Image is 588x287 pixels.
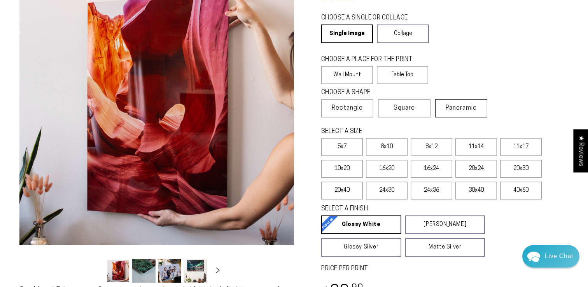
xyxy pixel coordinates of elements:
[411,160,452,178] label: 16x24
[59,204,105,208] span: We run on
[321,238,401,257] a: Glossy Silver
[455,138,497,156] label: 11x14
[321,55,421,64] legend: CHOOSE A PLACE FOR THE PRINT
[51,215,114,227] a: Leave A Message
[184,259,207,283] button: Load image 4 in gallery view
[158,259,181,283] button: Load image 3 in gallery view
[411,138,452,156] label: 8x12
[73,12,93,32] img: John
[366,138,408,156] label: 8x10
[321,215,401,234] a: Glossy White
[56,12,77,32] img: Marie J
[405,238,485,257] a: Matte Silver
[321,66,373,84] label: Wall Mount
[377,24,429,43] a: Collage
[500,138,542,156] label: 11x17
[455,182,497,199] label: 30x40
[500,182,542,199] label: 40x60
[56,39,110,44] span: Away until 11:00 AM
[366,182,408,199] label: 24x30
[446,105,477,111] span: Panoramic
[83,202,105,208] span: Re:amaze
[321,138,363,156] label: 5x7
[321,264,569,273] label: PRICE PER PRINT
[321,182,363,199] label: 20x40
[89,12,109,32] img: Helga
[321,14,422,23] legend: CHOOSE A SINGLE OR COLLAGE
[455,160,497,178] label: 20x24
[332,103,363,113] span: Rectangle
[87,262,104,279] button: Slide left
[132,259,156,283] button: Load image 2 in gallery view
[377,66,429,84] label: Table Top
[522,245,579,268] div: Chat widget toggle
[107,259,130,283] button: Load image 1 in gallery view
[411,182,452,199] label: 24x36
[321,127,467,136] legend: SELECT A SIZE
[545,245,573,268] div: Contact Us Directly
[321,205,467,213] legend: SELECT A FINISH
[394,103,415,113] span: Square
[209,262,226,279] button: Slide right
[500,160,542,178] label: 20x30
[573,129,588,172] div: Click to open Judge.me floating reviews tab
[366,160,408,178] label: 16x20
[321,88,422,97] legend: CHOOSE A SHAPE
[405,215,485,234] a: [PERSON_NAME]
[321,160,363,178] label: 10x20
[321,24,373,43] a: Single Image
